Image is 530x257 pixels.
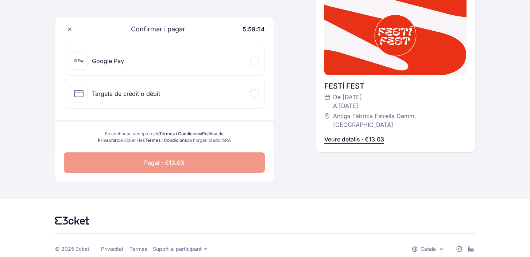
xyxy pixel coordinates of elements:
a: Termes [129,246,147,252]
span: ARA [222,137,231,143]
a: Privacitat [101,246,124,252]
span: 5:59:54 [243,26,265,33]
a: Suport al participant [153,246,208,252]
div: Targeta de crèdit o dèbit [92,89,160,98]
div: En continuar, accepteu els i de 3cket i les de l'organitzador [96,131,233,144]
span: Antiga Fàbrica Estrella Damm, [GEOGRAPHIC_DATA] [333,112,459,129]
div: FESTÍ FEST [324,81,467,91]
a: Termes i Condicions [159,131,201,136]
span: Suport al participant [153,246,202,252]
span: De [DATE] A [DATE] [333,93,362,110]
span: Pagar · €13.03 [144,158,184,167]
button: Pagar · €13.03 [64,152,265,173]
div: Google Pay [92,57,124,65]
span: Confirmar i pagar [122,24,185,34]
div: © 2025 3cket [55,246,89,252]
a: Termes i Condicions [145,137,187,143]
p: Veure detalls · €13.03 [324,135,384,144]
p: Català [421,245,436,253]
